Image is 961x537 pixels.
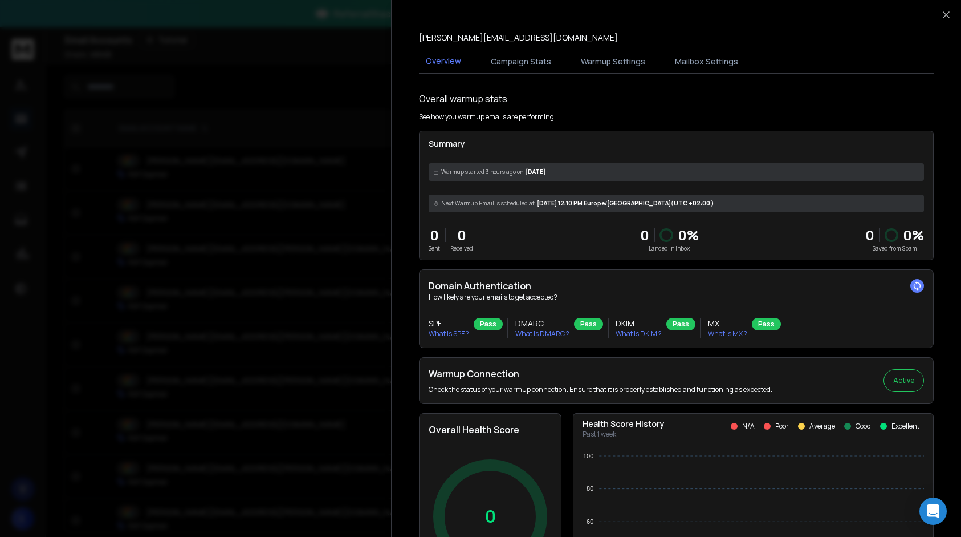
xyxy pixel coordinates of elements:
p: What is MX ? [708,329,747,338]
p: Good [856,422,871,431]
p: 0 % [678,226,699,244]
p: Landed in Inbox [640,244,699,253]
button: Mailbox Settings [668,49,745,74]
h3: DKIM [616,318,662,329]
p: Poor [775,422,789,431]
button: Warmup Settings [574,49,652,74]
span: Next Warmup Email is scheduled at [441,199,535,208]
div: Pass [574,318,603,330]
h3: DMARC [515,318,569,329]
p: Past 1 week [583,430,665,439]
tspan: 80 [587,485,593,492]
h2: Domain Authentication [429,279,924,293]
h2: Overall Health Score [429,423,552,437]
p: [PERSON_NAME][EMAIL_ADDRESS][DOMAIN_NAME] [419,32,618,43]
p: 0 [640,226,649,244]
h3: SPF [429,318,469,329]
button: Overview [419,49,468,75]
p: What is DKIM ? [616,329,662,338]
p: 0 [485,506,496,527]
p: See how you warmup emails are performing [419,112,554,122]
button: Active [883,369,924,392]
p: Saved from Spam [865,244,924,253]
p: How likely are your emails to get accepted? [429,293,924,302]
div: Pass [752,318,781,330]
h2: Warmup Connection [429,367,772,381]
tspan: 60 [587,518,593,525]
strong: 0 [865,225,874,244]
p: 0 % [903,226,924,244]
p: Average [809,422,835,431]
p: What is SPF ? [429,329,469,338]
p: 0 [429,226,440,244]
p: What is DMARC ? [515,329,569,338]
p: Summary [429,138,924,150]
h3: MX [708,318,747,329]
div: [DATE] [429,163,924,181]
div: Pass [474,318,503,330]
p: Sent [429,244,440,253]
p: Received [450,244,473,253]
span: Warmup started 3 hours ago on [441,168,523,176]
p: Health Score History [583,418,665,430]
button: Campaign Stats [484,49,558,74]
div: Open Intercom Messenger [919,498,947,525]
p: 0 [450,226,473,244]
div: [DATE] 12:10 PM Europe/[GEOGRAPHIC_DATA] (UTC +02:00 ) [429,195,924,212]
p: N/A [742,422,755,431]
p: Excellent [891,422,919,431]
h1: Overall warmup stats [419,92,507,106]
p: Check the status of your warmup connection. Ensure that it is properly established and functionin... [429,385,772,394]
div: Pass [666,318,695,330]
tspan: 100 [583,453,593,459]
